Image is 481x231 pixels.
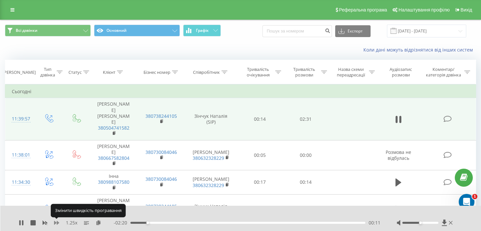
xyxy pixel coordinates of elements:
td: Зінчук Наталія (SIP) [185,98,237,140]
td: 00:09 [237,194,283,224]
td: Зінчук Наталія (SIP) [185,194,237,224]
td: 00:14 [237,98,283,140]
div: Accessibility label [419,221,422,224]
span: - 02:20 [114,220,130,226]
button: Основний [94,25,180,36]
td: 00:05 [237,140,283,170]
td: [PERSON_NAME] [185,170,237,195]
button: Всі дзвінки [5,25,91,36]
div: Коментар/категорія дзвінка [424,67,463,78]
td: [PERSON_NAME] [90,140,138,170]
td: 00:00 [283,140,329,170]
a: 380632328229 [193,182,224,188]
a: 380738244105 [145,203,177,209]
span: Вихід [461,7,472,12]
a: 380730084046 [145,176,177,182]
input: Пошук за номером [262,25,332,37]
span: 00:11 [369,220,380,226]
div: Співробітник [193,70,220,75]
a: 380504741582 [98,125,129,131]
td: Сьогодні [5,85,476,98]
a: 380988107580 [98,179,129,185]
span: 1.25 x [66,220,77,226]
div: [PERSON_NAME] [3,70,36,75]
td: [PERSON_NAME] [90,194,138,224]
div: 11:31:57 [12,203,28,216]
span: Розмова не відбулась [386,149,411,161]
div: Тривалість очікування [243,67,274,78]
span: Всі дзвінки [16,28,37,33]
div: Аудіозапис розмови [382,67,419,78]
a: 380632328229 [193,155,224,161]
td: [PERSON_NAME] [PERSON_NAME] [90,98,138,140]
div: Статус [68,70,82,75]
a: 380738244105 [145,113,177,119]
button: Експорт [335,25,371,37]
td: 00:14 [283,170,329,195]
div: 11:38:01 [12,149,28,161]
td: 02:31 [283,98,329,140]
span: Графік [196,28,209,33]
td: 00:17 [237,170,283,195]
div: Тривалість розмови [289,67,319,78]
div: Тип дзвінка [40,67,55,78]
td: Інна [90,170,138,195]
td: 03:09 [283,194,329,224]
span: 1 [472,194,477,199]
td: [PERSON_NAME] [185,140,237,170]
button: Графік [183,25,221,36]
a: 380667582804 [98,155,129,161]
div: 11:34:30 [12,176,28,189]
span: Налаштування профілю [398,7,450,12]
div: Змінити швидкість програвання [51,204,126,217]
iframe: Intercom live chat [459,194,474,210]
a: Коли дані можуть відрізнятися вiд інших систем [363,47,476,53]
div: Клієнт [103,70,115,75]
span: Реферальна програма [339,7,387,12]
div: Назва схеми переадресації [335,67,367,78]
div: Бізнес номер [144,70,170,75]
a: 380730084046 [145,149,177,155]
div: Accessibility label [146,221,149,224]
div: 11:39:57 [12,113,28,125]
